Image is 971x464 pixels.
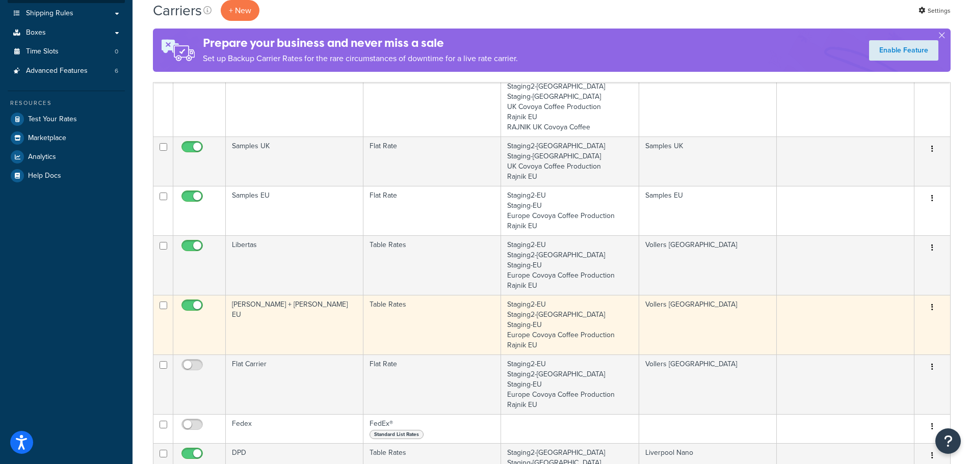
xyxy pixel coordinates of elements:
[28,134,66,143] span: Marketplace
[370,430,424,439] span: Standard List Rates
[226,57,363,137] td: Vollers UK Delivery
[226,235,363,295] td: Libertas
[226,414,363,443] td: Fedex
[8,42,125,61] li: Time Slots
[935,428,961,454] button: Open Resource Center
[8,23,125,42] a: Boxes
[363,295,501,354] td: Table Rates
[363,57,501,137] td: Table Rates
[869,40,938,61] a: Enable Feature
[28,172,61,180] span: Help Docs
[501,295,639,354] td: Staging2-EU Staging2-[GEOGRAPHIC_DATA] Staging-EU Europe Covoya Coffee Production Rajnik EU
[203,35,518,51] h4: Prepare your business and never miss a sale
[639,186,777,235] td: Samples EU
[363,414,501,443] td: FedEx®
[153,1,202,20] h1: Carriers
[363,354,501,414] td: Flat Rate
[226,354,363,414] td: Flat Carrier
[28,153,56,161] span: Analytics
[115,47,118,56] span: 0
[639,354,777,414] td: Vollers [GEOGRAPHIC_DATA]
[153,29,203,72] img: ad-rules-rateshop-fe6ec290ccb7230408bd80ed9643f0289d75e0ffd9eb532fc0e269fcd187b520.png
[26,67,88,75] span: Advanced Features
[639,57,777,137] td: Vollers UK Ltd.
[226,295,363,354] td: [PERSON_NAME] + [PERSON_NAME] EU
[203,51,518,66] p: Set up Backup Carrier Rates for the rare circumstances of downtime for a live rate carrier.
[26,47,59,56] span: Time Slots
[363,235,501,295] td: Table Rates
[501,57,639,137] td: [DOMAIN_NAME] Staging2-[GEOGRAPHIC_DATA] Staging2-[GEOGRAPHIC_DATA] Staging-[GEOGRAPHIC_DATA] UK ...
[226,137,363,186] td: Samples UK
[8,110,125,128] a: Test Your Rates
[26,29,46,37] span: Boxes
[501,137,639,186] td: Staging2-[GEOGRAPHIC_DATA] Staging-[GEOGRAPHIC_DATA] UK Covoya Coffee Production Rajnik EU
[8,148,125,166] a: Analytics
[363,137,501,186] td: Flat Rate
[26,9,73,18] span: Shipping Rules
[8,4,125,23] a: Shipping Rules
[639,137,777,186] td: Samples UK
[226,186,363,235] td: Samples EU
[28,115,77,124] span: Test Your Rates
[363,186,501,235] td: Flat Rate
[501,235,639,295] td: Staging2-EU Staging2-[GEOGRAPHIC_DATA] Staging-EU Europe Covoya Coffee Production Rajnik EU
[501,354,639,414] td: Staging2-EU Staging2-[GEOGRAPHIC_DATA] Staging-EU Europe Covoya Coffee Production Rajnik EU
[501,186,639,235] td: Staging2-EU Staging-EU Europe Covoya Coffee Production Rajnik EU
[639,295,777,354] td: Vollers [GEOGRAPHIC_DATA]
[8,167,125,185] a: Help Docs
[8,62,125,80] a: Advanced Features 6
[8,42,125,61] a: Time Slots 0
[115,67,118,75] span: 6
[639,235,777,295] td: Vollers [GEOGRAPHIC_DATA]
[918,4,951,18] a: Settings
[8,62,125,80] li: Advanced Features
[8,129,125,147] a: Marketplace
[8,99,125,107] div: Resources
